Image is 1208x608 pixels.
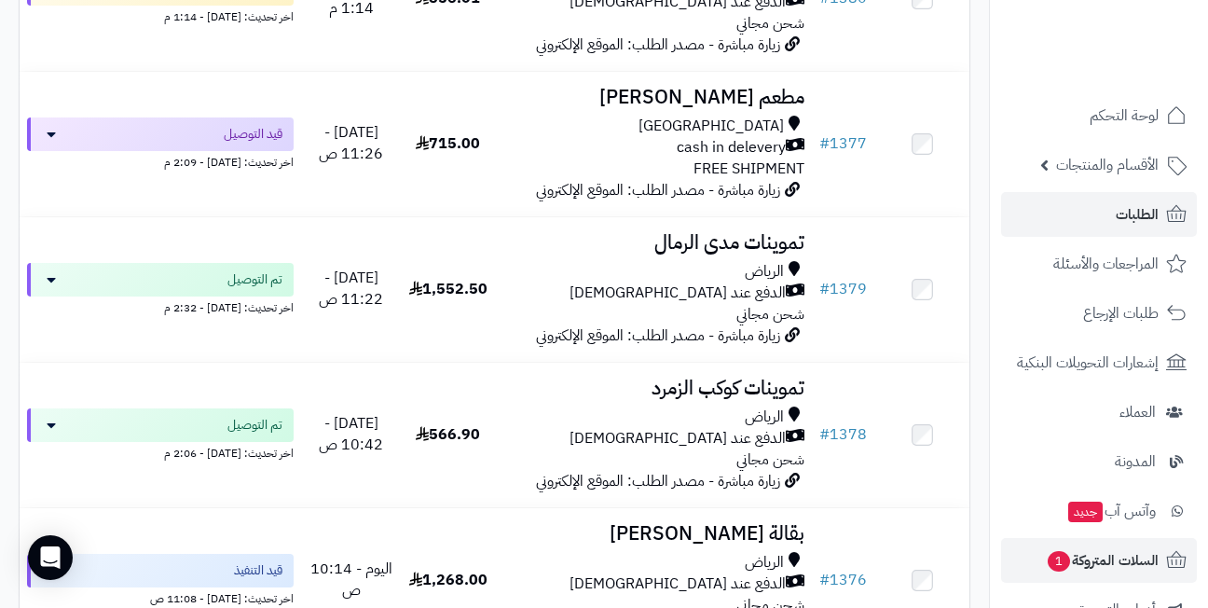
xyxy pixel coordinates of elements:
[736,449,804,471] span: شحن مجاني
[319,121,383,165] span: [DATE] - 11:26 ص
[677,137,786,159] span: cash in delevery
[736,303,804,325] span: شحن مجاني
[28,535,73,580] div: Open Intercom Messenger
[27,297,294,316] div: اخر تحديث: [DATE] - 2:32 م
[416,423,480,446] span: 566.90
[570,283,786,304] span: الدفع عند [DEMOGRAPHIC_DATA]
[1001,489,1197,533] a: وآتس آبجديد
[409,569,487,591] span: 1,268.00
[319,267,383,311] span: [DATE] - 11:22 ص
[409,278,487,300] span: 1,552.50
[536,470,780,492] span: زيارة مباشرة - مصدر الطلب: الموقع الإلكتروني
[693,158,804,180] span: FREE SHIPMENT
[1068,502,1103,522] span: جديد
[819,569,830,591] span: #
[1066,498,1156,524] span: وآتس آب
[745,261,784,283] span: الرياض
[224,125,282,144] span: قيد التوصيل
[27,151,294,171] div: اخر تحديث: [DATE] - 2:09 م
[234,561,282,580] span: قيد التنفيذ
[27,442,294,462] div: اخر تحديث: [DATE] - 2:06 م
[536,179,780,201] span: زيارة مباشرة - مصدر الطلب: الموقع الإلكتروني
[819,423,867,446] a: #1378
[745,407,784,428] span: الرياض
[503,232,804,254] h3: تموينات مدى الرمال
[819,278,830,300] span: #
[1116,201,1159,228] span: الطلبات
[536,34,780,56] span: زيارة مباشرة - مصدر الطلب: الموقع الإلكتروني
[310,558,392,601] span: اليوم - 10:14 ص
[1001,538,1197,583] a: السلات المتروكة1
[1001,291,1197,336] a: طلبات الإرجاع
[227,416,282,435] span: تم التوصيل
[819,132,830,155] span: #
[503,87,804,108] h3: مطعم [PERSON_NAME]
[1001,439,1197,484] a: المدونة
[227,270,282,289] span: تم التوصيل
[319,412,383,456] span: [DATE] - 10:42 ص
[1056,152,1159,178] span: الأقسام والمنتجات
[416,132,480,155] span: 715.00
[1090,103,1159,129] span: لوحة التحكم
[638,116,784,137] span: [GEOGRAPHIC_DATA]
[27,587,294,607] div: اخر تحديث: [DATE] - 11:08 ص
[1001,390,1197,435] a: العملاء
[819,132,867,155] a: #1377
[819,423,830,446] span: #
[1119,399,1156,425] span: العملاء
[570,573,786,595] span: الدفع عند [DEMOGRAPHIC_DATA]
[1083,300,1159,326] span: طلبات الإرجاع
[1001,340,1197,385] a: إشعارات التحويلات البنكية
[736,12,804,35] span: شحن مجاني
[536,325,780,347] span: زيارة مباشرة - مصدر الطلب: الموقع الإلكتروني
[1048,551,1070,572] span: 1
[503,523,804,545] h3: بقالة [PERSON_NAME]
[503,378,804,399] h3: تموينات كوكب الزمرد
[1001,93,1197,138] a: لوحة التحكم
[570,428,786,449] span: الدفع عند [DEMOGRAPHIC_DATA]
[1081,52,1190,91] img: logo-2.png
[27,6,294,25] div: اخر تحديث: [DATE] - 1:14 م
[819,278,867,300] a: #1379
[1001,242,1197,286] a: المراجعات والأسئلة
[1017,350,1159,376] span: إشعارات التحويلات البنكية
[819,569,867,591] a: #1376
[1053,251,1159,277] span: المراجعات والأسئلة
[745,552,784,573] span: الرياض
[1001,192,1197,237] a: الطلبات
[1115,449,1156,475] span: المدونة
[1046,547,1159,573] span: السلات المتروكة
